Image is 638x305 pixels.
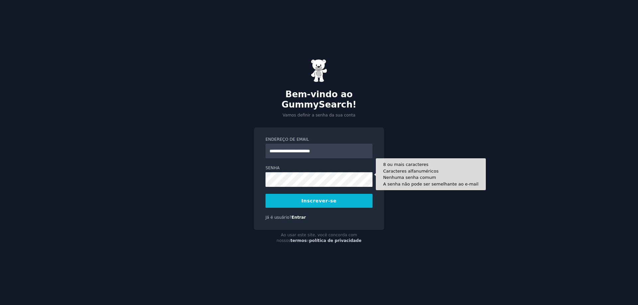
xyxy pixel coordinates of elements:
font: Vamos definir a senha da sua conta [282,113,355,117]
button: Inscrever-se [266,194,372,208]
font: e [307,238,309,243]
a: Entrar [291,215,306,220]
a: política de privacidade [309,238,362,243]
img: Ursinho de goma [311,59,327,82]
font: Inscrever-se [301,198,337,203]
font: Endereço de email [266,137,309,142]
font: Senha [266,166,279,170]
font: Ao usar este site, você concorda com nossos [276,233,357,243]
font: Já é usuário? [266,215,291,220]
a: termos [290,238,307,243]
font: Bem-vindo ao GummySearch! [281,89,357,110]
